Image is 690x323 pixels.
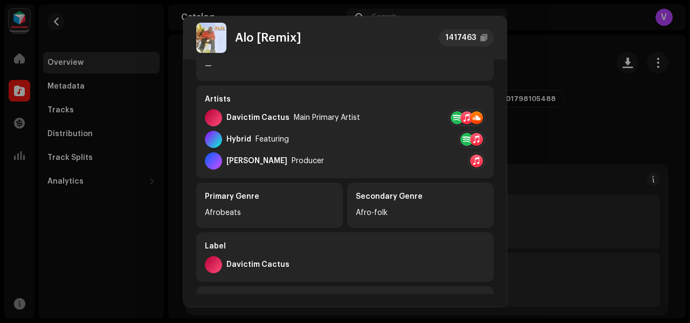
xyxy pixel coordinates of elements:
img: ad2a50d5-fb46-4db5-bf20-d5758baa693c [196,23,226,53]
div: Davictim Cactus [226,260,289,269]
div: Producer [292,157,324,165]
div: Featuring [256,135,289,144]
div: Afro-folk [356,206,485,219]
div: Alo [Remix] [235,31,301,44]
div: Artists [205,94,485,105]
div: [PERSON_NAME] [226,157,287,165]
div: Secondary Genre [356,191,485,202]
div: Davictim Cactus [226,113,289,122]
div: Main Primary Artist [294,113,360,122]
div: Afrobeats [205,206,334,219]
div: 1417463 [445,31,476,44]
div: Label [205,241,485,252]
div: Primary Genre [205,191,334,202]
div: Hybrid [226,135,251,144]
div: — [205,59,485,72]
